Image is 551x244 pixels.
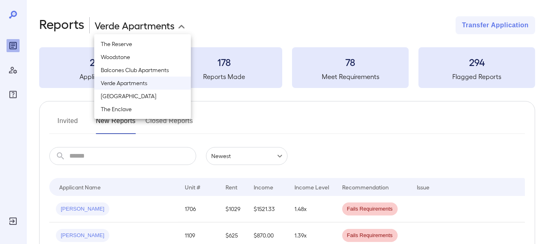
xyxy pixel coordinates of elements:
li: Balcones Club Apartments [94,64,191,77]
li: [GEOGRAPHIC_DATA] [94,90,191,103]
li: Woodstone [94,51,191,64]
li: Verde Apartments [94,77,191,90]
li: The Enclave [94,103,191,116]
li: The Reserve [94,37,191,51]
